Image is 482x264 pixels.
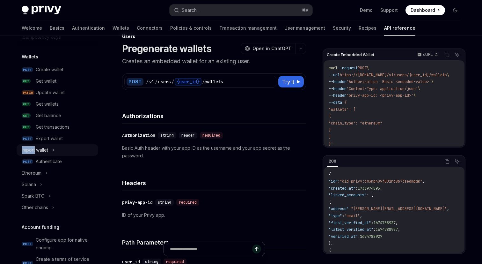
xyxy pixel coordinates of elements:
[396,220,398,225] span: ,
[122,199,153,206] div: privy-app-id
[358,186,380,191] span: 1731974895
[50,20,64,36] a: Basics
[342,213,344,218] span: :
[22,223,59,231] h5: Account funding
[205,79,223,85] div: wallets
[329,234,358,239] span: "verified_at"
[278,76,304,87] button: Try it
[338,65,358,71] span: --request
[360,234,382,239] span: 1674788927
[347,79,431,84] span: 'Authorization: Basic <encoded-value>'
[160,133,174,138] span: string
[36,100,59,108] div: Get wallets
[170,4,312,16] button: Search...⌘K
[122,238,306,247] h4: Path Parameters
[338,179,340,184] span: :
[422,179,425,184] span: ,
[22,169,41,177] div: Ethereum
[340,72,447,78] span: https://[DOMAIN_NAME]/v1/users/{user_id}/wallets
[241,43,295,54] button: Open in ChatGPT
[367,65,369,71] span: \
[329,213,342,218] span: "type"
[414,49,441,60] button: cURL
[329,65,338,71] span: curl
[329,172,331,177] span: {
[418,86,420,91] span: \
[450,5,460,15] button: Toggle dark mode
[376,227,398,232] span: 1674788927
[146,79,149,85] div: /
[360,7,373,13] a: Demo
[175,78,201,86] div: {user_id}
[122,211,306,219] p: ID of your Privy app.
[431,79,434,84] span: \
[411,7,435,13] span: Dashboard
[22,125,31,130] span: GET
[122,43,211,54] h1: Pregenerate wallets
[367,192,373,198] span: : [
[413,93,416,98] span: \
[22,102,31,107] span: GET
[22,79,31,84] span: GET
[344,213,360,218] span: "email"
[329,86,347,91] span: --header
[172,79,174,85] div: /
[158,79,171,85] div: users
[347,93,413,98] span: 'privy-app-id: <privy-app-id>'
[447,72,449,78] span: \
[327,157,338,165] div: 200
[202,79,205,85] div: /
[423,52,433,57] p: cURL
[122,132,155,139] div: Authorization
[113,20,129,36] a: Wallets
[22,159,33,164] span: POST
[347,86,418,91] span: 'Content-Type: application/json'
[447,206,449,211] span: ,
[17,133,98,144] a: POSTExport wallet
[22,242,33,246] span: POST
[329,100,342,105] span: --data
[17,75,98,87] a: GETGet wallet
[36,112,61,119] div: Get balance
[329,227,373,232] span: "latest_verified_at"
[22,53,38,61] h5: Wallets
[72,20,105,36] a: Authentication
[329,79,347,84] span: --header
[22,192,44,200] div: Spark BTC
[36,77,56,85] div: Get wallet
[17,156,98,167] a: POSTAuthenticate
[380,7,398,13] a: Support
[219,20,277,36] a: Transaction management
[36,236,94,252] div: Configure app for native onramp
[329,141,333,147] span: }'
[282,78,294,86] span: Try it
[329,121,382,126] span: "chain_type": "ethereum"
[17,98,98,110] a: GETGet wallets
[453,51,461,59] button: Ask AI
[329,192,367,198] span: "linked_accounts"
[22,20,42,36] a: Welcome
[158,200,171,205] span: string
[122,144,306,160] p: Basic Auth header with your app ID as the username and your app secret as the password.
[333,20,351,36] a: Security
[127,78,143,86] div: POST
[371,220,373,225] span: :
[329,114,331,119] span: {
[22,67,33,72] span: POST
[329,248,331,253] span: {
[443,157,451,166] button: Copy the contents from the code block
[22,90,34,95] span: PATCH
[36,66,63,73] div: Create wallet
[200,132,223,139] div: required
[453,157,461,166] button: Ask AI
[284,20,325,36] a: User management
[17,234,98,253] a: POSTConfigure app for native onramp
[149,79,154,85] div: v1
[122,112,306,120] h4: Authorizations
[329,200,331,205] span: {
[122,57,306,66] p: Creates an embedded wallet for an existing user.
[329,179,338,184] span: "id"
[405,5,445,15] a: Dashboard
[340,179,422,184] span: "did:privy:cm3np4u9j001rc8b73seqmqqk"
[349,206,351,211] span: :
